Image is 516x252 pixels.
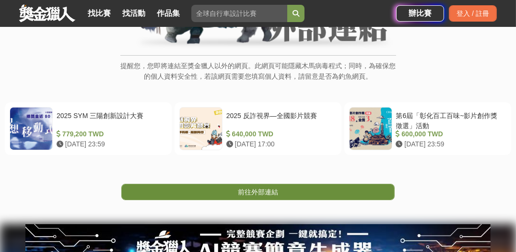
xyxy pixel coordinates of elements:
div: 640,000 TWD [226,129,333,139]
a: 找活動 [118,7,149,20]
div: 2025 SYM 三陽創新設計大賽 [57,111,163,129]
a: 第6屆「彰化百工百味~影片創作獎徵選」活動 600,000 TWD [DATE] 23:59 [344,102,511,155]
span: 前往外部連結 [238,188,278,196]
div: [DATE] 23:59 [396,139,503,149]
div: 779,200 TWD [57,129,163,139]
div: [DATE] 17:00 [226,139,333,149]
a: 找比賽 [84,7,115,20]
div: [DATE] 23:59 [57,139,163,149]
div: 2025 反詐視界—全國影片競賽 [226,111,333,129]
div: 600,000 TWD [396,129,503,139]
input: 全球自行車設計比賽 [191,5,287,22]
a: 2025 反詐視界—全國影片競賽 640,000 TWD [DATE] 17:00 [175,102,341,155]
a: 前往外部連結 [121,184,395,200]
div: 第6屆「彰化百工百味~影片創作獎徵選」活動 [396,111,503,129]
div: 登入 / 註冊 [449,5,497,22]
a: 辦比賽 [396,5,444,22]
a: 作品集 [153,7,184,20]
a: 2025 SYM 三陽創新設計大賽 779,200 TWD [DATE] 23:59 [5,102,172,155]
p: 提醒您，您即將連結至獎金獵人以外的網頁。此網頁可能隱藏木馬病毒程式；同時，為確保您的個人資料安全性，若該網頁需要您填寫個人資料，請留意是否為釣魚網頁。 [120,60,396,92]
